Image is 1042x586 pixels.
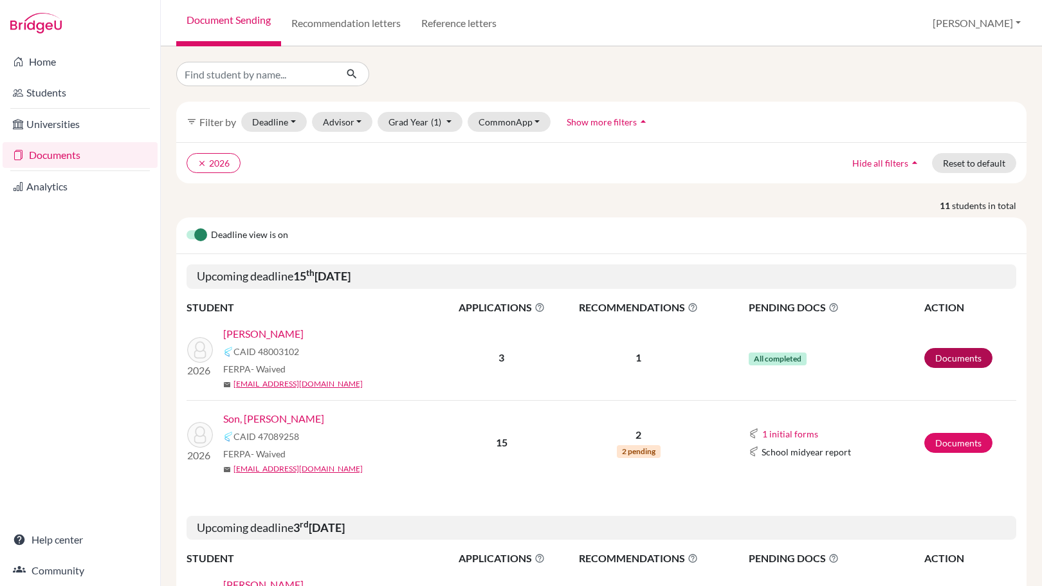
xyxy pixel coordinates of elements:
button: clear2026 [187,153,241,173]
p: 2026 [187,448,213,463]
a: Community [3,558,158,583]
a: Documents [924,433,992,453]
th: ACTION [924,299,1016,316]
span: School midyear report [762,445,851,459]
i: filter_list [187,116,197,127]
span: CAID 47089258 [233,430,299,443]
span: APPLICATIONS [444,300,558,315]
a: Son, [PERSON_NAME] [223,411,324,426]
button: Show more filtersarrow_drop_up [556,112,661,132]
span: RECOMMENDATIONS [560,551,717,566]
th: STUDENT [187,299,444,316]
img: Common App logo [749,446,759,457]
strong: 11 [940,199,952,212]
h5: Upcoming deadline [187,264,1016,289]
h5: Upcoming deadline [187,516,1016,540]
span: All completed [749,353,807,365]
button: Deadline [241,112,307,132]
a: Students [3,80,158,105]
img: Common App logo [223,432,233,442]
a: Analytics [3,174,158,199]
i: arrow_drop_up [637,115,650,128]
a: Documents [3,142,158,168]
sup: rd [300,519,309,529]
p: 1 [560,350,717,365]
span: mail [223,466,231,473]
a: [EMAIL_ADDRESS][DOMAIN_NAME] [233,378,363,390]
img: Son, Yijun [187,422,213,448]
th: STUDENT [187,550,444,567]
button: Grad Year(1) [378,112,462,132]
i: arrow_drop_up [908,156,921,169]
button: [PERSON_NAME] [927,11,1027,35]
a: Home [3,49,158,75]
b: 15 [DATE] [293,269,351,283]
span: - Waived [251,363,286,374]
b: 15 [496,436,507,448]
button: Reset to default [932,153,1016,173]
span: - Waived [251,448,286,459]
span: FERPA [223,362,286,376]
button: CommonApp [468,112,551,132]
img: Common App logo [749,428,759,439]
span: PENDING DOCS [749,300,923,315]
input: Find student by name... [176,62,336,86]
a: [EMAIL_ADDRESS][DOMAIN_NAME] [233,463,363,475]
img: Common App logo [223,347,233,357]
span: (1) [431,116,441,127]
span: students in total [952,199,1027,212]
span: APPLICATIONS [444,551,558,566]
a: Documents [924,348,992,368]
a: [PERSON_NAME] [223,326,304,342]
a: Help center [3,527,158,553]
span: mail [223,381,231,389]
span: PENDING DOCS [749,551,923,566]
span: RECOMMENDATIONS [560,300,717,315]
span: 2 pending [617,445,661,458]
a: Universities [3,111,158,137]
b: 3 [498,351,504,363]
span: Filter by [199,116,236,128]
sup: th [306,268,315,278]
i: clear [197,159,206,168]
span: FERPA [223,447,286,461]
span: Show more filters [567,116,637,127]
b: 3 [DATE] [293,520,345,535]
span: Deadline view is on [211,228,288,243]
button: 1 initial forms [762,426,819,441]
th: ACTION [924,550,1016,567]
img: McCullough, Isaiah [187,337,213,363]
p: 2 [560,427,717,443]
span: CAID 48003102 [233,345,299,358]
p: 2026 [187,363,213,378]
button: Hide all filtersarrow_drop_up [841,153,932,173]
button: Advisor [312,112,373,132]
span: Hide all filters [852,158,908,169]
img: Bridge-U [10,13,62,33]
